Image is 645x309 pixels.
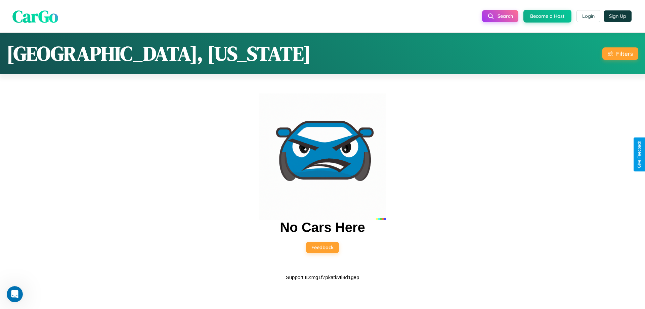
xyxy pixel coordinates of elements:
p: Support ID: mg1f7pkatkvtl8d1gep [286,273,359,282]
span: Search [498,13,513,19]
div: Filters [616,50,633,57]
button: Feedback [306,242,339,253]
span: CarGo [12,4,58,28]
button: Search [482,10,518,22]
h1: [GEOGRAPHIC_DATA], [US_STATE] [7,40,311,67]
button: Become a Host [523,10,571,23]
button: Filters [602,47,638,60]
button: Sign Up [604,10,632,22]
img: car [259,93,386,220]
div: Give Feedback [637,141,642,168]
button: Login [576,10,600,22]
iframe: Intercom live chat [7,286,23,302]
h2: No Cars Here [280,220,365,235]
